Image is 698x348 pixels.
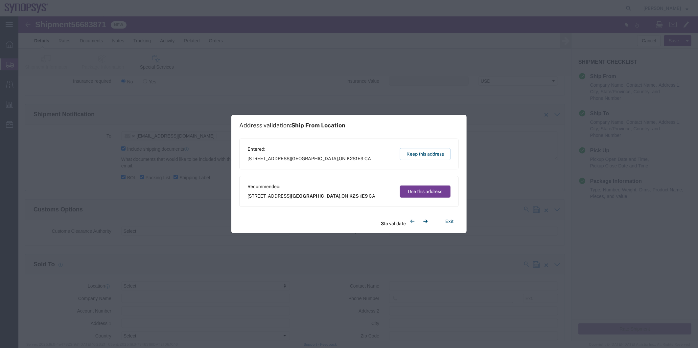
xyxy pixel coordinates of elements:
h1: Address validation: [239,122,345,129]
span: [GEOGRAPHIC_DATA] [291,156,338,161]
span: K2S1E9 [347,156,363,161]
div: to validate [381,215,432,228]
span: K2S 1E9 [349,193,368,199]
span: Entered: [247,146,371,153]
span: [STREET_ADDRESS] , [247,193,375,200]
span: CA [369,193,375,199]
span: ON [339,156,346,161]
button: Use this address [400,185,451,198]
span: Ship From Location [291,122,345,129]
span: 3 [381,221,384,226]
span: [GEOGRAPHIC_DATA] [291,193,340,199]
button: Exit [440,216,459,227]
button: Keep this address [400,148,451,160]
span: CA [364,156,371,161]
span: ON [341,193,348,199]
span: Recommended: [247,183,375,190]
span: [STREET_ADDRESS] , [247,155,371,162]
